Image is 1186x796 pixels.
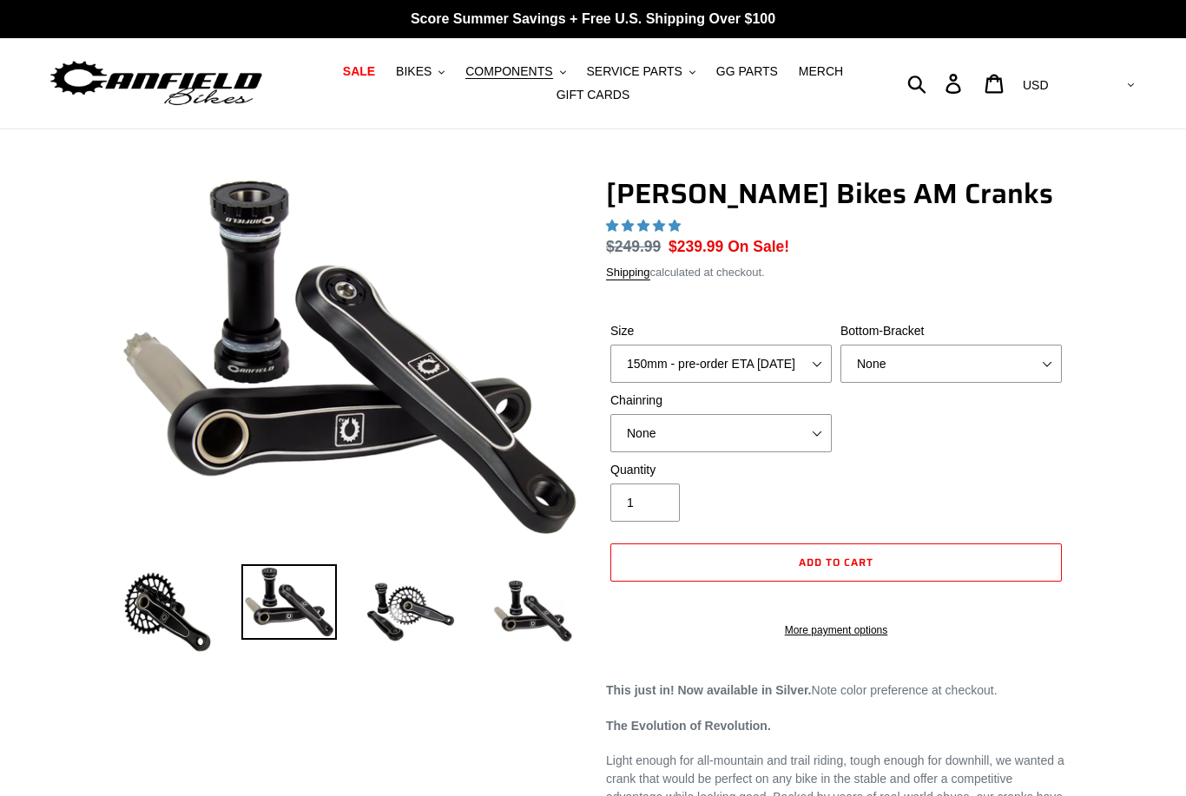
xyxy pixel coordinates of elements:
[799,554,873,570] span: Add to cart
[716,64,778,79] span: GG PARTS
[120,564,215,660] img: Load image into Gallery viewer, Canfield Bikes AM Cranks
[610,461,832,479] label: Quantity
[387,60,453,83] button: BIKES
[48,56,265,111] img: Canfield Bikes
[548,83,639,107] a: GIFT CARDS
[343,64,375,79] span: SALE
[606,683,812,697] strong: This just in! Now available in Silver.
[606,681,1066,700] p: Note color preference at checkout.
[610,391,832,410] label: Chainring
[606,177,1066,210] h1: [PERSON_NAME] Bikes AM Cranks
[669,238,723,255] span: $239.99
[457,60,574,83] button: COMPONENTS
[606,264,1066,281] div: calculated at checkout.
[840,322,1062,340] label: Bottom-Bracket
[606,719,771,733] strong: The Evolution of Revolution.
[396,64,432,79] span: BIKES
[790,60,852,83] a: MERCH
[465,64,552,79] span: COMPONENTS
[123,181,577,534] img: Canfield Cranks
[363,564,458,660] img: Load image into Gallery viewer, Canfield Bikes AM Cranks
[728,235,789,258] span: On Sale!
[334,60,384,83] a: SALE
[606,238,661,255] s: $249.99
[484,564,580,660] img: Load image into Gallery viewer, CANFIELD-AM_DH-CRANKS
[241,564,337,641] img: Load image into Gallery viewer, Canfield Cranks
[610,322,832,340] label: Size
[610,622,1062,638] a: More payment options
[708,60,787,83] a: GG PARTS
[557,88,630,102] span: GIFT CARDS
[586,64,682,79] span: SERVICE PARTS
[799,64,843,79] span: MERCH
[577,60,703,83] button: SERVICE PARTS
[606,266,650,280] a: Shipping
[606,219,684,233] span: 4.97 stars
[610,543,1062,582] button: Add to cart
